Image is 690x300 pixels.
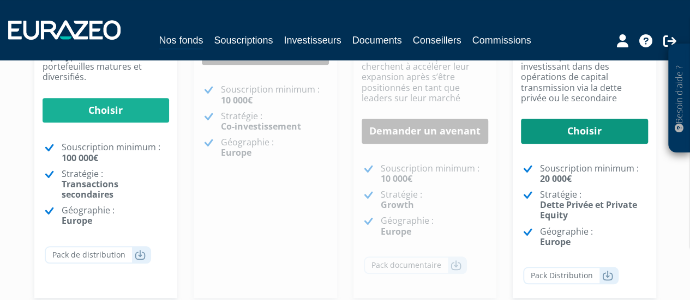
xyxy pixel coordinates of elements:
[214,33,273,48] a: Souscriptions
[221,137,329,158] p: Géographie :
[521,119,648,144] a: Choisir
[540,236,571,248] strong: Europe
[62,205,170,226] p: Géographie :
[540,199,637,221] strong: Dette Privée et Private Equity
[540,189,648,221] p: Stratégie :
[221,120,301,132] strong: Co-investissement
[381,199,414,211] strong: Growth
[43,30,170,83] p: Financement des pour accéder à des portefeuilles matures et diversifiés.
[540,226,648,247] p: Géographie :
[540,173,572,185] strong: 20 000€
[284,33,341,48] a: Investisseurs
[62,215,92,226] strong: Europe
[45,246,151,264] a: Pack de distribution
[523,267,619,284] a: Pack Distribution
[221,111,329,132] p: Stratégie :
[413,33,461,48] a: Conseillers
[540,163,648,184] p: Souscription minimum :
[159,33,203,50] a: Nos fonds
[381,216,489,236] p: Géographie :
[381,173,412,185] strong: 10 000€
[62,152,98,164] strong: 100 000€
[8,20,121,40] img: 1732889491-logotype_eurazeo_blanc_rvb.png
[472,33,531,48] a: Commissions
[62,178,118,200] strong: Transactions secondaires
[221,146,251,158] strong: Europe
[362,119,489,144] a: Demander un avenant
[221,84,329,105] p: Souscription minimum :
[62,142,170,163] p: Souscription minimum :
[221,94,253,106] strong: 10 000€
[381,163,489,184] p: Souscription minimum :
[62,169,170,200] p: Stratégie :
[362,30,489,103] p: Financer les champions de la Tech digitale européenne, en forte croissance, qui cherchent à accél...
[381,225,411,237] strong: Europe
[673,50,686,148] p: Besoin d'aide ?
[381,189,489,210] p: Stratégie :
[521,30,648,103] p: Un fonds ouvert, semi liquide, offrant un accès privilégié aux marchés privés en investissant dan...
[352,33,402,48] a: Documents
[364,256,467,274] a: Pack documentaire
[43,98,170,123] a: Choisir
